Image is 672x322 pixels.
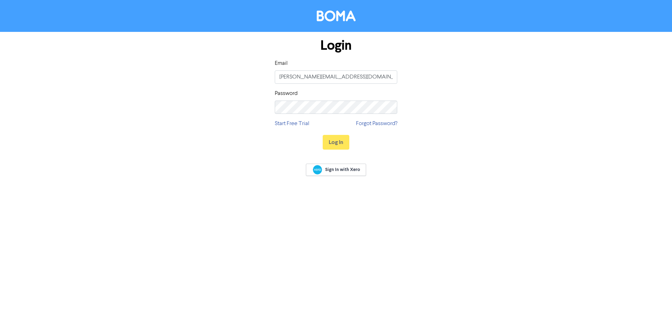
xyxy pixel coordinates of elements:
[275,119,309,128] a: Start Free Trial
[317,11,356,21] img: BOMA Logo
[323,135,349,150] button: Log In
[637,288,672,322] iframe: Chat Widget
[275,59,288,68] label: Email
[275,89,297,98] label: Password
[356,119,397,128] a: Forgot Password?
[306,164,366,176] a: Sign In with Xero
[313,165,322,174] img: Xero logo
[325,166,360,173] span: Sign In with Xero
[275,37,397,54] h1: Login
